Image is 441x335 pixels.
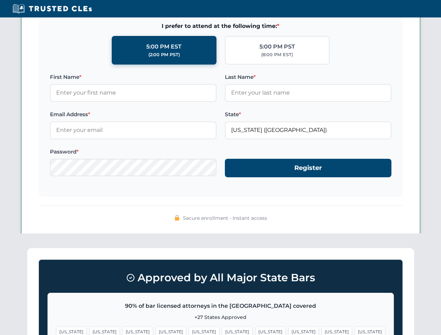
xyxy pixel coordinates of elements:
[50,73,216,81] label: First Name
[50,121,216,139] input: Enter your email
[146,42,182,51] div: 5:00 PM EST
[10,3,94,14] img: Trusted CLEs
[225,84,391,102] input: Enter your last name
[50,84,216,102] input: Enter your first name
[225,73,391,81] label: Last Name
[261,51,293,58] div: (8:00 PM EST)
[56,313,385,321] p: +27 States Approved
[50,148,216,156] label: Password
[174,215,180,221] img: 🔒
[47,268,394,287] h3: Approved by All Major State Bars
[225,110,391,119] label: State
[50,22,391,31] span: I prefer to attend at the following time:
[259,42,295,51] div: 5:00 PM PST
[56,301,385,311] p: 90% of bar licensed attorneys in the [GEOGRAPHIC_DATA] covered
[225,121,391,139] input: Florida (FL)
[148,51,180,58] div: (2:00 PM PST)
[183,214,267,222] span: Secure enrollment • Instant access
[50,110,216,119] label: Email Address
[225,159,391,177] button: Register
